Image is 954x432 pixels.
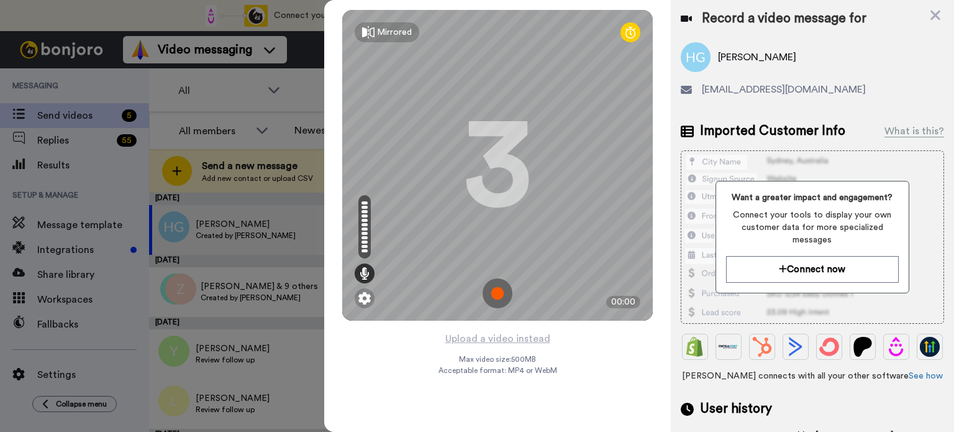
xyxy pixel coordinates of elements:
[700,122,845,140] span: Imported Customer Info
[358,292,371,305] img: ic_gear.svg
[700,400,772,418] span: User history
[726,191,899,204] span: Want a greater impact and engagement?
[438,365,557,375] span: Acceptable format: MP4 or WebM
[459,354,536,364] span: Max video size: 500 MB
[719,337,738,357] img: Ontraport
[752,337,772,357] img: Hubspot
[681,370,944,382] span: [PERSON_NAME] connects with all your other software
[463,119,532,212] div: 3
[920,337,940,357] img: GoHighLevel
[819,337,839,357] img: ConvertKit
[853,337,873,357] img: Patreon
[726,209,899,246] span: Connect your tools to display your own customer data for more specialized messages
[726,256,899,283] button: Connect now
[886,337,906,357] img: Drip
[606,296,640,308] div: 00:00
[483,278,512,308] img: ic_record_start.svg
[442,331,554,347] button: Upload a video instead
[884,124,944,139] div: What is this?
[909,372,943,380] a: See how
[786,337,806,357] img: ActiveCampaign
[685,337,705,357] img: Shopify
